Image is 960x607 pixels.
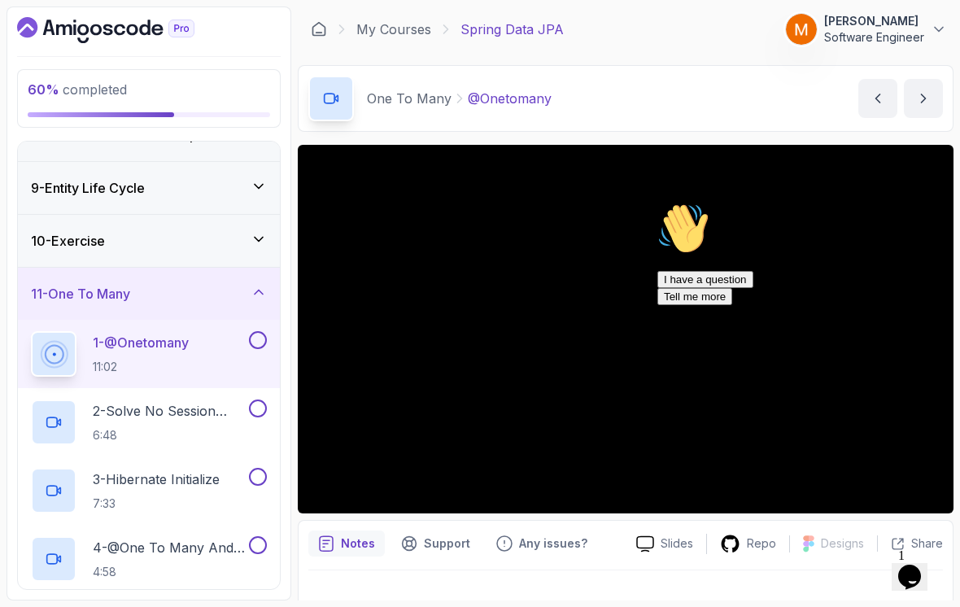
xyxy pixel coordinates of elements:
[93,496,220,512] p: 7:33
[911,535,943,552] p: Share
[519,535,587,552] p: Any issues?
[468,89,552,108] p: @Onetomany
[785,13,947,46] button: user profile image[PERSON_NAME]Software Engineer
[661,535,693,552] p: Slides
[904,79,943,118] button: next content
[18,162,280,214] button: 9-Entity Life Cycle
[391,531,480,557] button: Support button
[7,75,103,92] button: I have a question
[31,178,145,198] h3: 9 - Entity Life Cycle
[7,49,161,61] span: Hi! How can we help?
[367,89,452,108] p: One To Many
[623,535,706,552] a: Slides
[424,535,470,552] p: Support
[93,564,246,580] p: 4:58
[7,7,59,59] img: :wave:
[356,20,431,39] a: My Courses
[93,333,189,352] p: 1 - @Onetomany
[341,535,375,552] p: Notes
[311,21,327,37] a: Dashboard
[31,400,267,445] button: 2-Solve No Session With Eager And Fetch6:48
[93,469,220,489] p: 3 - Hibernate Initialize
[17,17,232,43] a: Dashboard
[28,81,127,98] span: completed
[18,268,280,320] button: 11-One To Many
[31,536,267,582] button: 4-@One To Many And Bidirectional4:58
[31,284,130,303] h3: 11 - One To Many
[7,92,81,109] button: Tell me more
[28,81,59,98] span: 60 %
[93,401,246,421] p: 2 - Solve No Session With Eager And Fetch
[31,331,267,377] button: 1-@Onetomany11:02
[460,20,564,39] p: Spring Data JPA
[7,7,299,109] div: 👋Hi! How can we help?I have a questionTell me more
[651,196,944,534] iframe: chat widget
[877,535,943,552] button: Share
[824,29,924,46] p: Software Engineer
[824,13,924,29] p: [PERSON_NAME]
[487,531,597,557] button: Feedback button
[93,359,189,375] p: 11:02
[786,14,817,45] img: user profile image
[892,542,944,591] iframe: chat widget
[31,231,105,251] h3: 10 - Exercise
[18,215,280,267] button: 10-Exercise
[93,538,246,557] p: 4 - @One To Many And Bidirectional
[308,531,385,557] button: notes button
[298,145,953,513] iframe: 1 - @OneToMany
[858,79,897,118] button: previous content
[93,427,246,443] p: 6:48
[31,468,267,513] button: 3-Hibernate Initialize7:33
[747,535,776,552] p: Repo
[707,534,789,554] a: Repo
[821,535,864,552] p: Designs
